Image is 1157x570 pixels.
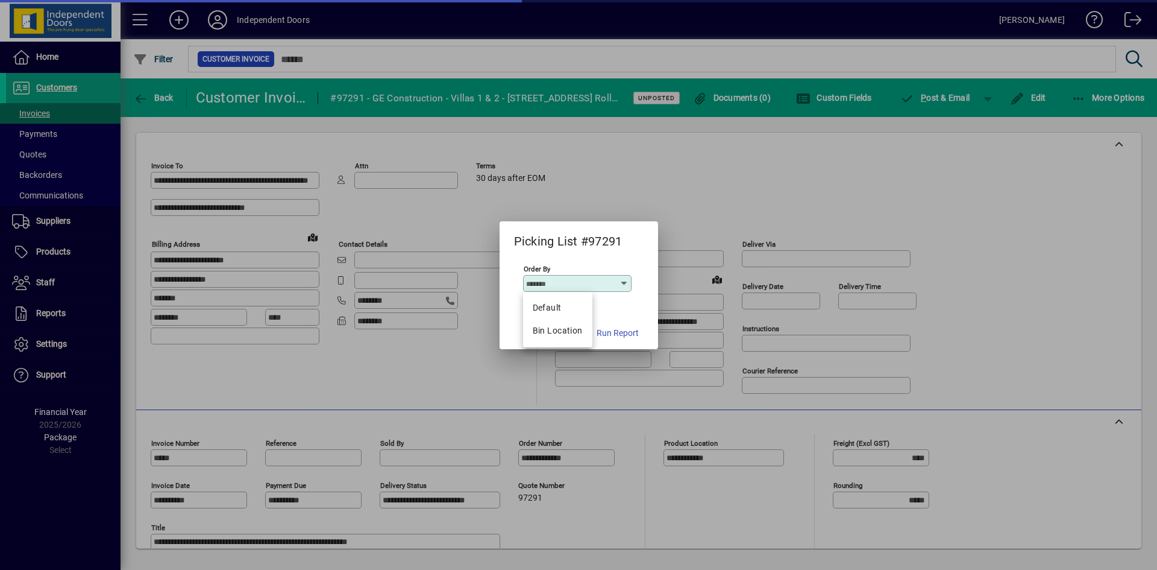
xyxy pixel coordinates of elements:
mat-label: Order By [524,264,550,273]
span: Default [533,302,583,314]
button: Run Report [592,323,644,344]
div: Bin Location [533,325,583,337]
h2: Picking List #97291 [500,221,637,251]
span: Run Report [597,327,639,340]
mat-option: Bin Location [523,320,592,343]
